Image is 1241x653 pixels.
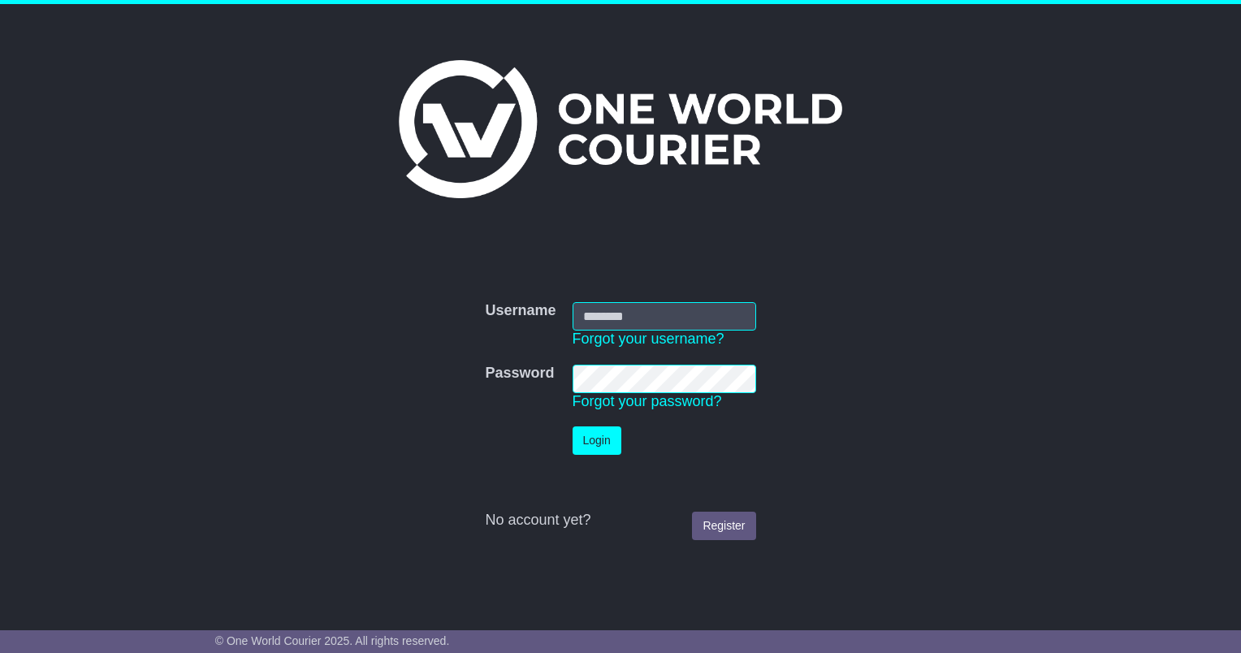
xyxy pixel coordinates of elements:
[573,331,724,347] a: Forgot your username?
[485,512,755,530] div: No account yet?
[485,302,556,320] label: Username
[573,426,621,455] button: Login
[573,393,722,409] a: Forgot your password?
[215,634,450,647] span: © One World Courier 2025. All rights reserved.
[485,365,554,383] label: Password
[399,60,842,198] img: One World
[692,512,755,540] a: Register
